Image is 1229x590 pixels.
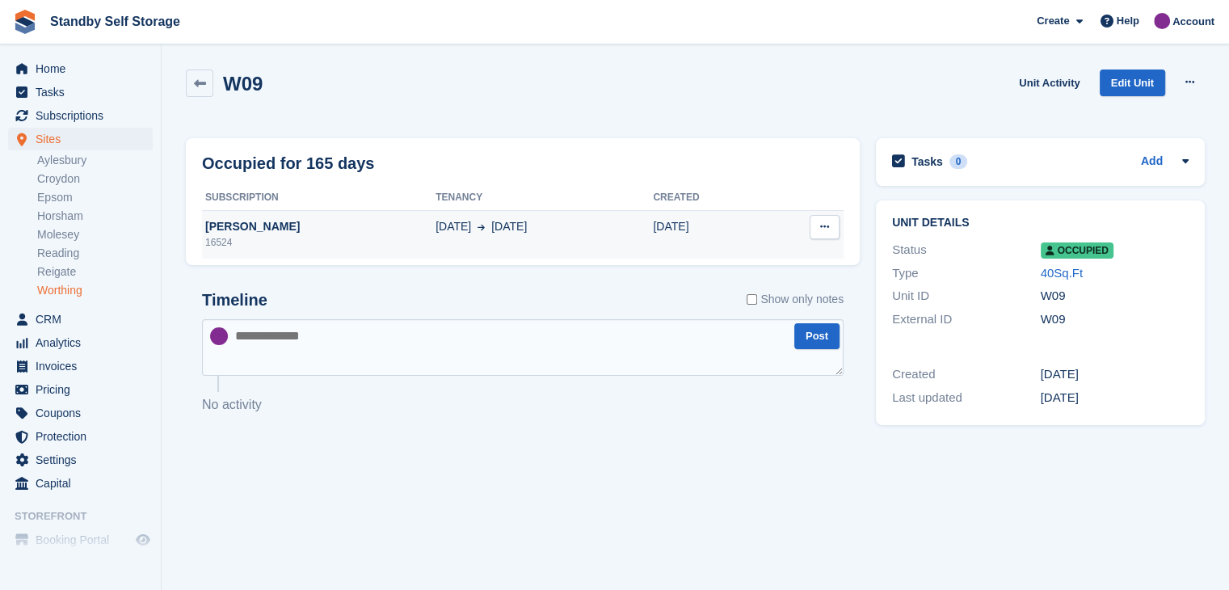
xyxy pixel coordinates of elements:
[36,331,133,354] span: Analytics
[37,227,153,242] a: Molesey
[892,287,1041,306] div: Unit ID
[210,327,228,345] img: Sue Ford
[747,291,844,308] label: Show only notes
[892,310,1041,329] div: External ID
[1100,70,1165,96] a: Edit Unit
[8,331,153,354] a: menu
[1037,13,1069,29] span: Create
[653,210,763,259] td: [DATE]
[436,218,471,235] span: [DATE]
[653,185,763,211] th: Created
[794,323,840,350] button: Post
[892,389,1041,407] div: Last updated
[13,10,37,34] img: stora-icon-8386f47178a22dfd0bd8f6a31ec36ba5ce8667c1dd55bd0f319d3a0aa187defe.svg
[892,217,1189,230] h2: Unit details
[8,57,153,80] a: menu
[892,264,1041,283] div: Type
[202,395,844,415] p: No activity
[36,378,133,401] span: Pricing
[8,308,153,331] a: menu
[37,209,153,224] a: Horsham
[36,449,133,471] span: Settings
[37,264,153,280] a: Reigate
[8,449,153,471] a: menu
[202,218,436,235] div: [PERSON_NAME]
[1172,14,1214,30] span: Account
[37,153,153,168] a: Aylesbury
[8,355,153,377] a: menu
[892,241,1041,259] div: Status
[44,8,187,35] a: Standby Self Storage
[436,185,653,211] th: Tenancy
[8,529,153,551] a: menu
[37,190,153,205] a: Epsom
[949,154,968,169] div: 0
[36,472,133,495] span: Capital
[1041,389,1189,407] div: [DATE]
[37,171,153,187] a: Croydon
[202,291,267,310] h2: Timeline
[133,530,153,550] a: Preview store
[8,81,153,103] a: menu
[8,402,153,424] a: menu
[36,81,133,103] span: Tasks
[8,425,153,448] a: menu
[36,402,133,424] span: Coupons
[747,291,757,308] input: Show only notes
[202,151,374,175] h2: Occupied for 165 days
[37,283,153,298] a: Worthing
[491,218,527,235] span: [DATE]
[8,472,153,495] a: menu
[37,246,153,261] a: Reading
[8,128,153,150] a: menu
[911,154,943,169] h2: Tasks
[1041,287,1189,306] div: W09
[223,73,263,95] h2: W09
[1012,70,1086,96] a: Unit Activity
[15,508,161,525] span: Storefront
[36,104,133,127] span: Subscriptions
[1154,13,1170,29] img: Sue Ford
[36,308,133,331] span: CRM
[36,529,133,551] span: Booking Portal
[1041,365,1189,384] div: [DATE]
[8,378,153,401] a: menu
[1041,310,1189,329] div: W09
[1117,13,1139,29] span: Help
[1141,153,1163,171] a: Add
[202,185,436,211] th: Subscription
[892,365,1041,384] div: Created
[1041,242,1113,259] span: Occupied
[36,57,133,80] span: Home
[1041,266,1084,280] a: 40Sq.Ft
[8,104,153,127] a: menu
[202,235,436,250] div: 16524
[36,355,133,377] span: Invoices
[36,425,133,448] span: Protection
[36,128,133,150] span: Sites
